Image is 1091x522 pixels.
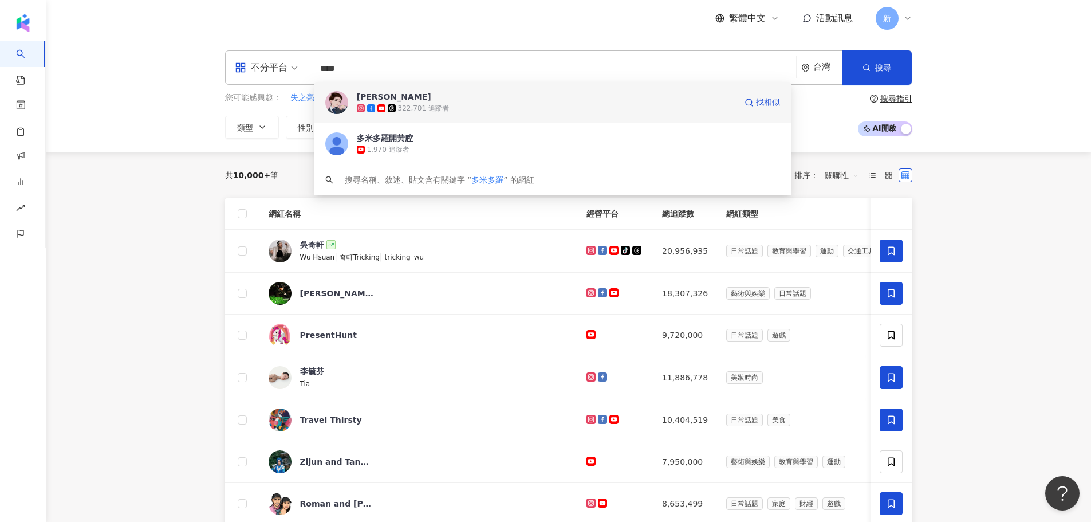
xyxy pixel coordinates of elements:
div: 1,970 追蹤者 [367,145,409,155]
span: 新 [883,12,891,25]
span: 性別 [298,123,314,132]
th: 總追蹤數 [653,198,717,230]
td: 20,956,935 [653,230,717,273]
span: 搜尋 [875,63,891,72]
span: 10,000+ [233,171,271,180]
a: 找相似 [745,91,780,114]
span: 運動 [816,245,838,257]
div: PresentHunt [300,329,357,341]
button: 搜尋 [842,50,912,85]
a: KOL Avatar吳奇軒Wu Hsuan|奇軒Tricking|tricking_wu [269,239,569,263]
a: search [16,41,39,86]
span: 關聯性 [825,166,859,185]
a: KOL AvatarPresentHunt [269,324,569,347]
td: 18,307,326 [653,273,717,315]
span: 遊戲 [822,497,845,510]
span: appstore [235,62,246,73]
img: KOL Avatar [269,409,292,431]
span: question-circle [870,95,878,103]
span: 奇軒Tricking [340,253,380,261]
img: KOL Avatar [269,324,292,347]
span: 日常話題 [726,329,763,342]
span: 藝術與娛樂 [726,456,770,468]
img: KOL Avatar [269,240,292,262]
span: tricking_wu [385,253,424,261]
a: KOL AvatarRoman and [PERSON_NAME] [269,492,569,515]
td: 10,404,519 [653,399,717,441]
span: 交通工具 [843,245,880,257]
div: [PERSON_NAME] [357,91,431,103]
span: | [380,252,385,261]
span: 日常話題 [774,287,811,300]
div: 李毓芬 [300,366,324,377]
img: KOL Avatar [269,366,292,389]
span: 美食 [767,414,790,426]
div: 吳奇軒 [300,239,324,250]
span: 活動訊息 [816,13,853,23]
span: 教育與學習 [774,456,818,468]
div: 多米多羅開黃腔 [357,132,413,144]
span: 多米多羅 [471,175,503,185]
span: 財經 [795,497,818,510]
span: 日常話題 [726,497,763,510]
span: environment [801,64,810,72]
span: 運動 [822,456,845,468]
iframe: Help Scout Beacon - Open [1045,476,1080,511]
td: 11,886,778 [653,356,717,399]
a: KOL Avatar[PERSON_NAME] [PERSON_NAME] [269,282,569,305]
a: KOL Avatar李毓芬Tia [269,366,569,390]
button: 性別 [286,116,340,139]
th: 網紅名稱 [259,198,578,230]
div: 共 筆 [225,171,279,180]
span: 日常話題 [726,245,763,257]
img: KOL Avatar [269,450,292,473]
span: 找相似 [756,97,780,108]
div: Zijun and Tang San [300,456,375,468]
td: 9,720,000 [653,315,717,356]
div: Travel Thirsty [300,414,362,426]
img: KOL Avatar [325,91,348,114]
span: search [325,176,333,184]
div: 322,701 追蹤者 [398,104,449,113]
a: KOL AvatarZijun and Tang San [269,450,569,473]
div: 搜尋名稱、敘述、貼文含有關鍵字 “ ” 的網紅 [345,174,534,186]
td: 7,950,000 [653,441,717,483]
th: 經營平台 [577,198,653,230]
div: 不分平台 [235,58,287,77]
span: 類型 [237,123,253,132]
a: KOL AvatarTravel Thirsty [269,409,569,431]
button: 類型 [225,116,279,139]
img: KOL Avatar [269,492,292,515]
span: 遊戲 [767,329,790,342]
span: Tia [300,380,310,388]
span: 教育與學習 [767,245,811,257]
th: 網紅類型 [717,198,893,230]
span: Wu Hsuan [300,253,335,261]
span: rise [16,197,25,222]
span: 藝術與娛樂 [726,287,770,300]
button: 失之毫秒、差之千里 [290,92,363,104]
img: KOL Avatar [325,132,348,155]
span: 日常話題 [726,414,763,426]
span: | [334,252,340,261]
span: 家庭 [767,497,790,510]
span: 美妝時尚 [726,371,763,384]
div: 排序： [794,166,865,185]
div: 搜尋指引 [880,94,912,103]
div: Roman and [PERSON_NAME] [300,498,375,509]
div: [PERSON_NAME] [PERSON_NAME] [300,288,375,299]
span: 繁體中文 [729,12,766,25]
span: 您可能感興趣： [225,92,281,104]
div: 台灣 [813,62,842,72]
img: logo icon [14,14,32,32]
img: KOL Avatar [269,282,292,305]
